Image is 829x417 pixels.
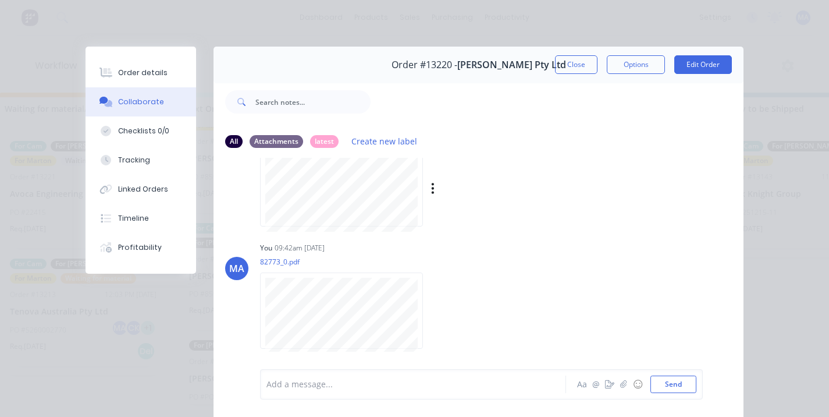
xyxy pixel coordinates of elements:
[118,213,149,224] div: Timeline
[118,68,168,78] div: Order details
[118,184,168,195] div: Linked Orders
[650,376,696,393] button: Send
[86,233,196,262] button: Profitability
[255,90,371,114] input: Search notes...
[674,55,732,74] button: Edit Order
[86,175,196,204] button: Linked Orders
[310,135,339,148] div: latest
[118,242,162,253] div: Profitability
[86,146,196,175] button: Tracking
[260,243,272,253] div: You
[86,204,196,233] button: Timeline
[631,377,645,391] button: ☺
[86,58,196,87] button: Order details
[86,116,196,146] button: Checklists 0/0
[118,126,169,136] div: Checklists 0/0
[118,97,164,107] div: Collaborate
[555,55,597,74] button: Close
[392,59,457,70] span: Order #13220 -
[225,135,243,148] div: All
[229,261,244,275] div: MA
[260,257,435,267] p: 82773_0.pdf
[118,155,150,165] div: Tracking
[589,377,603,391] button: @
[250,135,303,148] div: Attachments
[575,377,589,391] button: Aa
[275,243,325,253] div: 09:42am [DATE]
[346,133,424,149] button: Create new label
[607,55,665,74] button: Options
[457,59,566,70] span: [PERSON_NAME] Pty Ltd
[86,87,196,116] button: Collaborate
